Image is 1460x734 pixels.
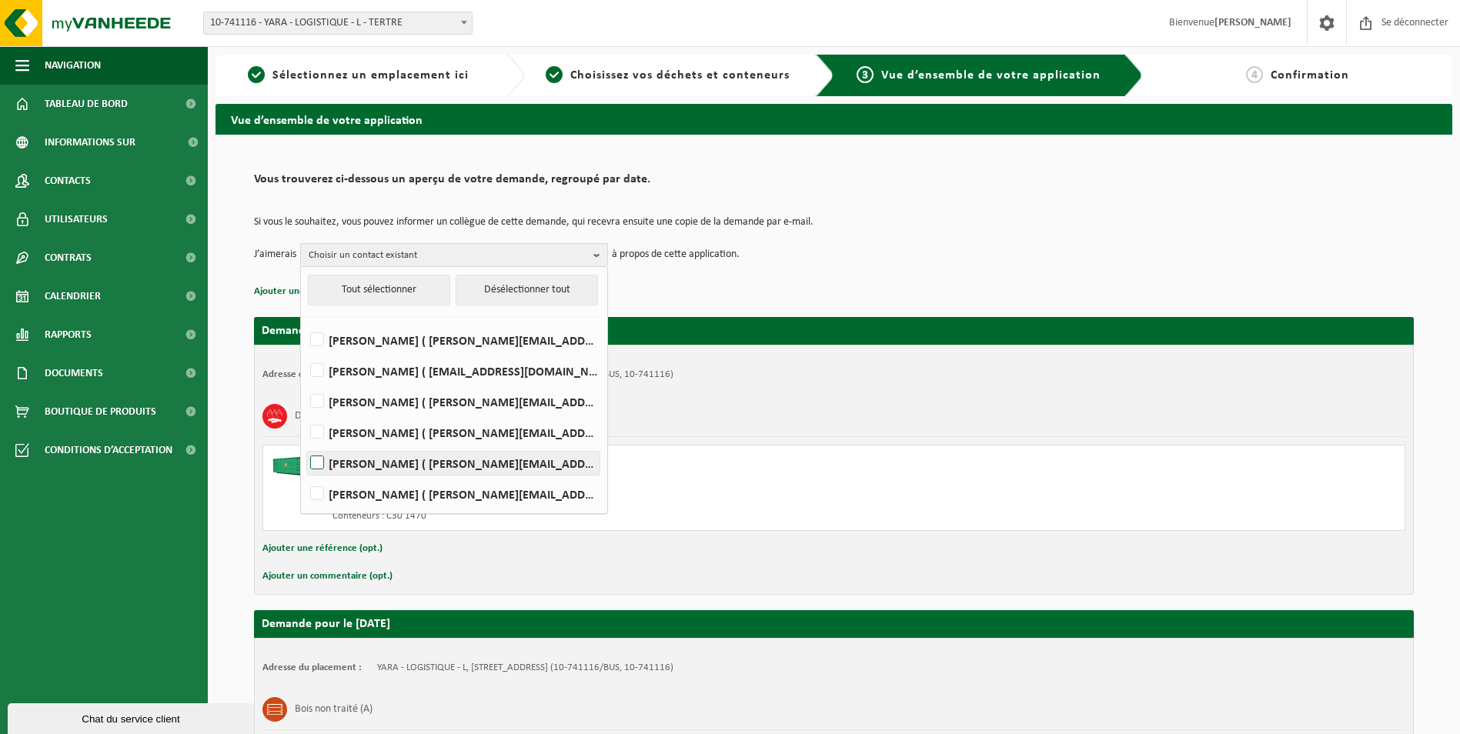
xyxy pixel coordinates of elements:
[45,392,156,431] span: Boutique de produits
[223,66,494,85] a: 1Sélectionnez un emplacement ici
[248,66,265,83] span: 1
[45,162,91,200] span: Contacts
[307,421,600,444] label: [PERSON_NAME] ( [PERSON_NAME][EMAIL_ADDRESS][PERSON_NAME][DOMAIN_NAME] )
[8,700,257,734] iframe: chat widget
[254,282,374,302] button: Ajouter une référence (opt.)
[45,85,128,123] span: Tableau de bord
[254,243,296,266] p: J’aimerais
[307,452,600,475] label: [PERSON_NAME] ( [PERSON_NAME][EMAIL_ADDRESS][DOMAIN_NAME] )
[881,69,1101,82] span: Vue d’ensemble de votre application
[377,662,673,674] td: YARA - LOGISTIQUE - L, [STREET_ADDRESS] (10-741116/BUS, 10-741116)
[295,404,443,429] h3: Déchets à haut pouvoir calorifique
[204,12,472,34] span: 10-741116 - YARA - LOGISTIQUE - L - TERTRE
[1246,66,1263,83] span: 4
[272,69,469,82] span: Sélectionnez un emplacement ici
[45,431,172,469] span: Conditions d’acceptation
[570,69,790,82] span: Choisissez vos déchets et conteneurs
[254,217,1414,228] p: Si vous le souhaitez, vous pouvez informer un collègue de cette demande, qui recevra ensuite une ...
[262,662,362,672] strong: Adresse du placement :
[295,697,373,722] h3: Bois non traité (A)
[307,359,600,382] label: [PERSON_NAME] ( [EMAIL_ADDRESS][DOMAIN_NAME] )
[271,453,317,476] img: HK-XC-30-GN-00.png
[1214,17,1291,28] strong: [PERSON_NAME]
[45,315,92,354] span: Rapports
[300,243,608,266] button: Choisir un contact existant
[1271,69,1349,82] span: Confirmation
[45,200,108,239] span: Utilisateurs
[533,66,804,85] a: 2Choisissez vos déchets et conteneurs
[332,510,896,522] div: Conteneurs : C30 1470
[308,275,450,305] button: Tout sélectionner
[262,618,390,630] strong: Demande pour le [DATE]
[307,482,600,505] label: [PERSON_NAME] ( [PERSON_NAME][EMAIL_ADDRESS][DOMAIN_NAME] )
[332,498,896,510] div: Quantité : 1
[332,478,896,490] div: Collecte et mise en place du conteneur vide
[857,66,874,83] span: 3
[612,243,740,266] p: à propos de cette application.
[307,329,600,352] label: [PERSON_NAME] ( [PERSON_NAME][EMAIL_ADDRESS][DOMAIN_NAME] )
[1169,17,1291,28] font: Bienvenue
[45,277,101,315] span: Calendrier
[262,369,362,379] strong: Adresse du placement :
[45,123,178,162] span: Informations sur l’entreprise
[203,12,473,35] span: 10-741116 - YARA - LOGISTIQUE - L - TERTRE
[546,66,563,83] span: 2
[45,239,92,277] span: Contrats
[45,46,101,85] span: Navigation
[262,539,383,559] button: Ajouter une référence (opt.)
[215,104,1452,134] h2: Vue d’ensemble de votre application
[254,173,1414,194] h2: Vous trouverez ci-dessous un aperçu de votre demande, regroupé par date.
[307,390,600,413] label: [PERSON_NAME] ( [PERSON_NAME][EMAIL_ADDRESS][DOMAIN_NAME] )
[456,275,598,305] button: Désélectionner tout
[309,244,587,267] span: Choisir un contact existant
[262,566,393,586] button: Ajouter un commentaire (opt.)
[262,325,390,337] strong: Demande pour le [DATE]
[45,354,103,392] span: Documents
